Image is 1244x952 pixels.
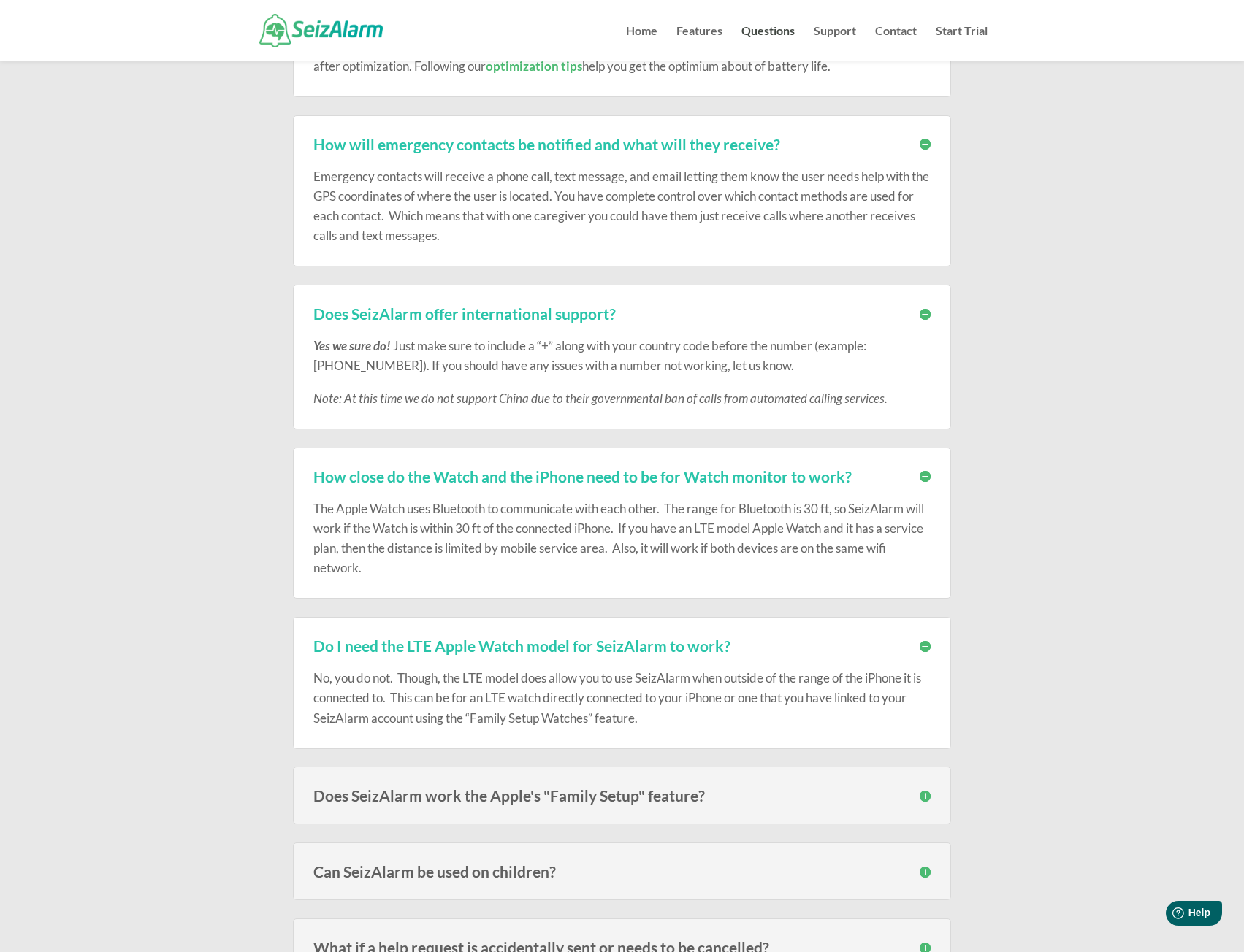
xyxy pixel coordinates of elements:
[313,336,931,388] p: Just make sure to include a “+” along with your country code before the number (example: [PHONE_N...
[486,58,582,74] a: optimization tips
[936,26,988,61] a: Start Trial
[313,166,931,246] p: Emergency contacts will receive a phone call, text message, and email letting them know the user ...
[313,499,931,578] p: The Apple Watch uses Bluetooth to communicate with each other. The range for Bluetooth is 30 ft, ...
[313,864,931,879] h3: Can SeizAlarm be used on children?
[313,788,931,803] h3: Does SeizAlarm work the Apple's "Family Setup" feature?
[626,26,657,61] a: Home
[313,338,391,353] strong: Yes we sure do!
[875,26,917,61] a: Contact
[313,638,931,653] h3: Do I need the LTE Apple Watch model for SeizAlarm to work?
[259,14,383,47] img: SeizAlarm
[1114,895,1228,936] iframe: Help widget launcher
[313,668,931,728] p: No, you do not. Though, the LTE model does allow you to use SeizAlarm when outside of the range o...
[676,26,722,61] a: Features
[814,26,856,61] a: Support
[313,306,931,321] h3: Does SeizAlarm offer international support?
[313,137,931,152] h3: How will emergency contacts be notified and what will they receive?
[313,391,888,406] em: Note: At this time we do not support China due to their governmental ban of calls from automated ...
[313,469,931,484] h3: How close do the Watch and the iPhone need to be for Watch monitor to work?
[741,26,795,61] a: Questions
